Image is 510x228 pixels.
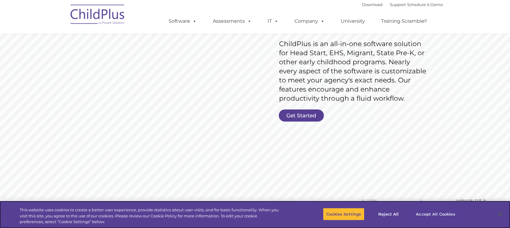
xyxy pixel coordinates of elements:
a: Get Started [279,109,324,122]
button: Close [494,207,507,221]
a: Company [288,15,331,27]
a: University [335,15,371,27]
font: | [362,2,443,7]
a: Training Scramble!! [375,15,433,27]
a: Download [362,2,383,7]
rs-layer: ChildPlus is an all-in-one software solution for Head Start, EHS, Migrant, State Pre-K, or other ... [279,39,429,103]
a: IT [262,15,285,27]
button: Accept All Cookies [413,208,458,220]
button: Cookies Settings [323,208,364,220]
div: This website uses cookies to create a better user experience, provide statistics about user visit... [20,207,281,225]
a: Schedule A Demo [407,2,443,7]
img: ChildPlus by Procare Solutions [67,0,128,31]
a: Assessments [207,15,258,27]
a: Support [390,2,406,7]
a: Software [163,15,203,27]
button: Reject All [370,208,407,220]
